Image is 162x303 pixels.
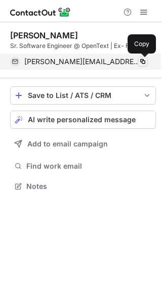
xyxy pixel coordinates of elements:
span: [PERSON_NAME][EMAIL_ADDRESS][DOMAIN_NAME] [24,57,140,66]
span: Find work email [26,162,152,171]
span: AI write personalized message [28,116,136,124]
button: Notes [10,179,156,193]
button: AI write personalized message [10,111,156,129]
div: [PERSON_NAME] [10,30,78,40]
img: ContactOut v5.3.10 [10,6,71,18]
span: Notes [26,182,152,191]
button: save-profile-one-click [10,86,156,105]
button: Find work email [10,159,156,173]
span: Add to email campaign [27,140,108,148]
button: Add to email campaign [10,135,156,153]
div: Sr. Software Engineer @ OpenText | Ex- FactSet [10,41,156,50]
div: Save to List / ATS / CRM [28,91,138,99]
